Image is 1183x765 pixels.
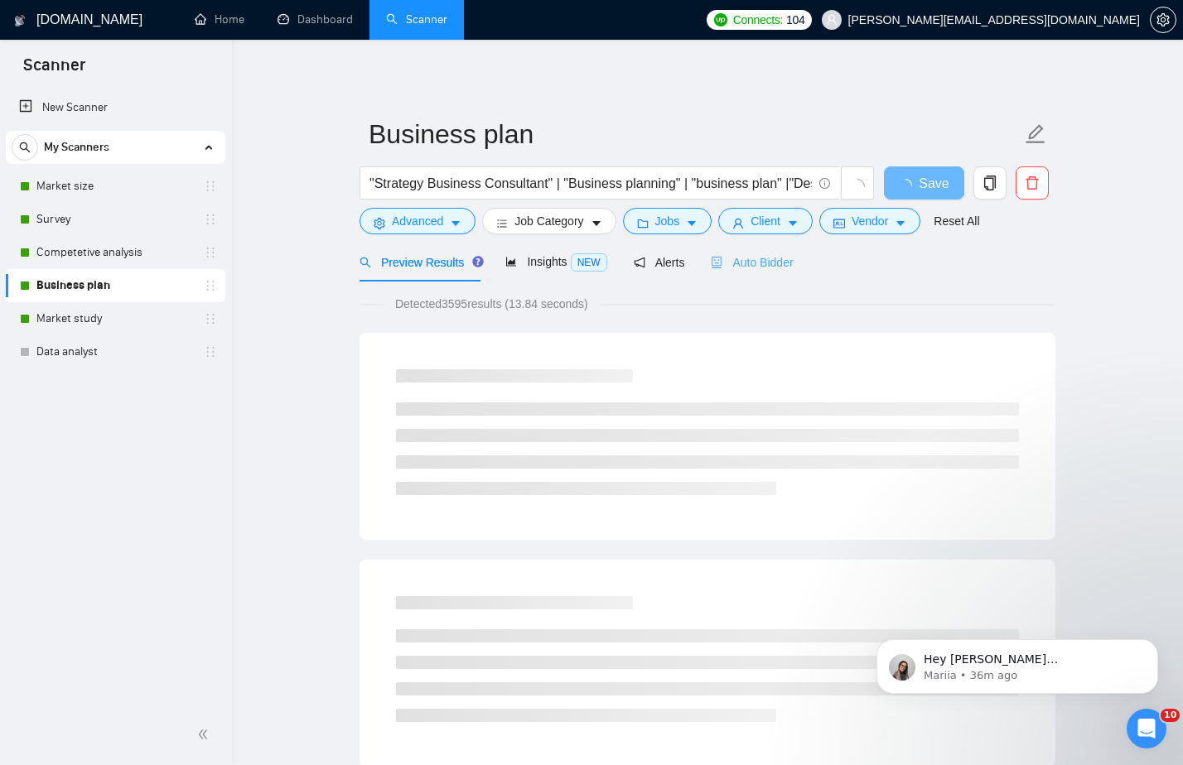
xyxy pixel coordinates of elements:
a: dashboardDashboard [278,12,353,26]
button: delete [1016,166,1049,200]
span: holder [204,213,217,226]
span: delete [1016,176,1048,190]
span: search [12,142,37,153]
span: Preview Results [360,256,479,269]
span: folder [637,217,649,229]
span: holder [204,279,217,292]
span: 10 [1161,709,1180,722]
span: caret-down [895,217,906,229]
span: loading [899,179,919,192]
span: setting [374,217,385,229]
span: caret-down [787,217,799,229]
button: copy [973,166,1007,200]
span: Client [751,212,780,230]
img: upwork-logo.png [714,13,727,26]
div: Tooltip anchor [471,254,485,269]
span: Save [919,173,949,194]
span: Detected 3595 results (13.84 seconds) [384,295,600,313]
span: edit [1025,123,1046,145]
a: Survey [36,203,194,236]
a: searchScanner [386,12,447,26]
span: My Scanners [44,131,109,164]
span: loading [850,179,865,194]
span: setting [1151,13,1176,26]
iframe: Intercom notifications message [852,604,1183,720]
li: My Scanners [6,131,225,368]
a: New Scanner [19,91,212,124]
span: NEW [571,253,607,272]
button: folderJobscaret-down [623,208,712,234]
button: settingAdvancedcaret-down [360,208,476,234]
span: Vendor [852,212,888,230]
span: Auto Bidder [711,256,793,269]
span: info-circle [819,178,830,189]
span: bars [496,217,508,229]
button: userClientcaret-down [718,208,813,234]
span: idcard [833,217,845,229]
button: barsJob Categorycaret-down [482,208,616,234]
a: Data analyst [36,335,194,368]
a: setting [1150,13,1176,26]
span: caret-down [686,217,698,229]
span: Advanced [392,212,443,230]
span: Alerts [634,256,685,269]
input: Search Freelance Jobs... [369,173,812,194]
iframe: Intercom live chat [1127,709,1166,748]
a: Market study [36,302,194,335]
a: homeHome [195,12,244,26]
a: Business plan [36,269,194,302]
button: search [12,134,38,161]
span: user [732,217,744,229]
span: holder [204,180,217,193]
span: robot [711,257,722,268]
span: caret-down [450,217,461,229]
span: Insights [505,255,606,268]
input: Scanner name... [369,113,1021,155]
span: Connects: [733,11,783,29]
li: New Scanner [6,91,225,124]
span: area-chart [505,256,517,267]
span: 104 [786,11,804,29]
a: Market size [36,170,194,203]
span: user [826,14,838,26]
span: holder [204,312,217,325]
span: double-left [197,726,214,743]
span: copy [974,176,1006,190]
button: setting [1150,7,1176,33]
span: holder [204,246,217,259]
span: holder [204,345,217,358]
span: Jobs [655,212,680,230]
a: Competetive analysis [36,236,194,269]
span: Job Category [514,212,583,230]
span: search [360,257,371,268]
span: Scanner [10,53,99,88]
span: caret-down [591,217,602,229]
span: notification [634,257,645,268]
img: logo [14,7,26,34]
button: idcardVendorcaret-down [819,208,920,234]
a: Reset All [934,212,979,230]
button: Save [884,166,964,200]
